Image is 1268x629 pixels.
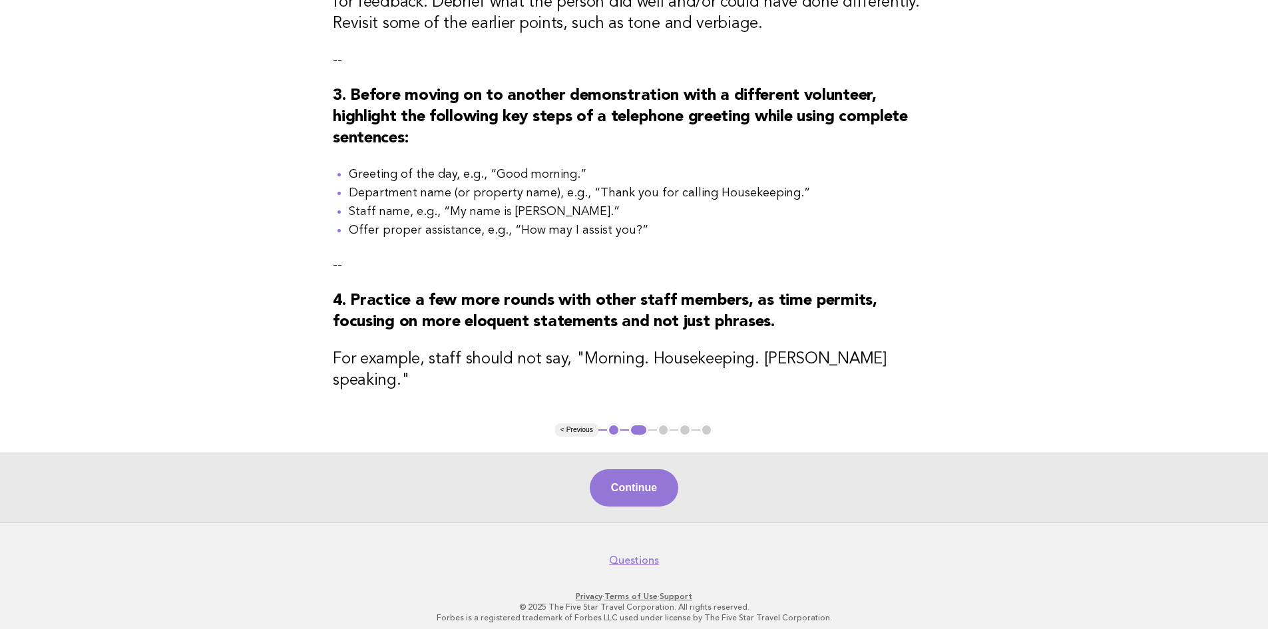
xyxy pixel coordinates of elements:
button: < Previous [555,423,598,437]
a: Privacy [576,592,602,601]
p: · · [227,591,1042,602]
button: Continue [590,469,678,507]
p: -- [333,256,935,274]
a: Questions [609,554,659,567]
li: Department name (or property name), e.g., “Thank you for calling Housekeeping.” [349,184,935,202]
li: Greeting of the day, e.g., “Good morning.” [349,165,935,184]
p: © 2025 The Five Star Travel Corporation. All rights reserved. [227,602,1042,612]
strong: 4. Practice a few more rounds with other staff members, as time permits, focusing on more eloquen... [333,293,877,330]
p: Forbes is a registered trademark of Forbes LLC used under license by The Five Star Travel Corpora... [227,612,1042,623]
li: Offer proper assistance, e.g., “How may I assist you?” [349,221,935,240]
p: -- [333,51,935,69]
li: Staff name, e.g., “My name is [PERSON_NAME].” [349,202,935,221]
button: 2 [629,423,648,437]
a: Support [660,592,692,601]
button: 1 [607,423,620,437]
a: Terms of Use [604,592,658,601]
strong: 3. Before moving on to another demonstration with a different volunteer, highlight the following ... [333,88,908,146]
h3: For example, staff should not say, "Morning. Housekeeping. [PERSON_NAME] speaking." [333,349,935,391]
